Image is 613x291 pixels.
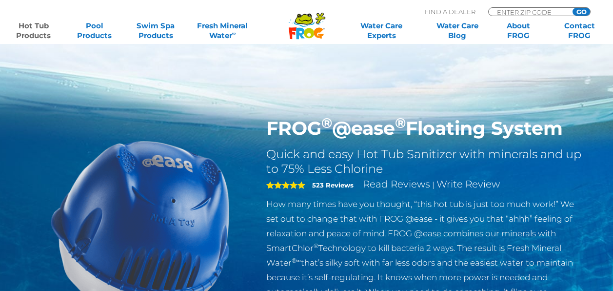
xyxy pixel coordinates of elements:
[436,178,500,190] a: Write Review
[132,21,179,41] a: Swim SpaProducts
[434,21,481,41] a: Water CareBlog
[71,21,118,41] a: PoolProducts
[193,21,253,41] a: Fresh MineralWater∞
[395,114,406,131] sup: ®
[363,178,430,190] a: Read Reviews
[321,114,332,131] sup: ®
[432,180,435,189] span: |
[292,257,301,264] sup: ®∞
[314,242,318,249] sup: ®
[312,181,354,189] strong: 523 Reviews
[556,21,603,41] a: ContactFROG
[496,8,562,16] input: Zip Code Form
[10,21,57,41] a: Hot TubProducts
[266,117,585,140] h1: FROG @ease Floating System
[494,21,542,41] a: AboutFROG
[425,7,475,16] p: Find A Dealer
[266,147,585,176] h2: Quick and easy Hot Tub Sanitizer with minerals and up to 75% Less Chlorine
[573,8,590,16] input: GO
[232,30,236,37] sup: ∞
[266,181,305,189] span: 5
[343,21,420,41] a: Water CareExperts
